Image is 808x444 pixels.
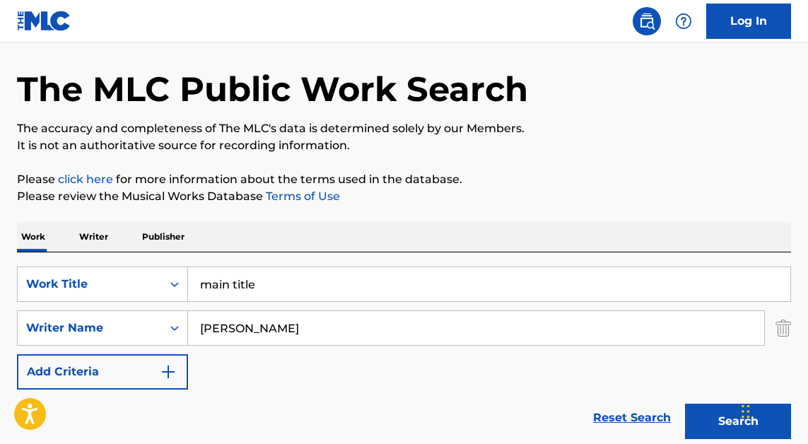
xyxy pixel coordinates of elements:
a: Terms of Use [263,189,340,203]
p: It is not an authoritative source for recording information. [17,137,791,154]
button: Add Criteria [17,354,188,390]
img: 9d2ae6d4665cec9f34b9.svg [160,363,177,380]
p: The accuracy and completeness of The MLC's data is determined solely by our Members. [17,120,791,137]
a: click here [58,173,113,186]
img: help [675,13,692,30]
a: Public Search [633,7,661,35]
img: search [638,13,655,30]
button: Search [685,404,791,439]
div: Help [669,7,698,35]
h1: The MLC Public Work Search [17,68,528,110]
p: Writer [75,222,112,252]
div: Writer Name [26,320,153,337]
img: MLC Logo [17,11,71,31]
a: Reset Search [586,402,678,433]
p: Publisher [138,222,189,252]
img: Delete Criterion [775,310,791,346]
iframe: Chat Widget [737,376,808,444]
div: Drag [742,390,750,433]
p: Work [17,222,49,252]
p: Please review the Musical Works Database [17,188,791,205]
div: Work Title [26,276,153,293]
a: Log In [706,4,791,39]
p: Please for more information about the terms used in the database. [17,171,791,188]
